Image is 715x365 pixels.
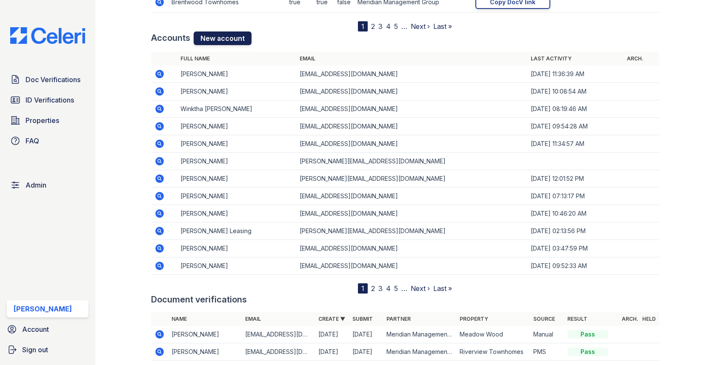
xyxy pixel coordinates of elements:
a: Last » [433,22,452,31]
td: Manual [530,326,564,343]
a: Properties [7,112,89,129]
td: [EMAIL_ADDRESS][DOMAIN_NAME] [242,326,315,343]
td: Meadow Wood [456,326,529,343]
span: Admin [26,180,46,190]
a: Source [533,316,555,322]
div: Document verifications [151,294,659,305]
span: Account [22,324,49,334]
a: Email [300,55,315,62]
span: … [401,283,407,294]
td: Meridian Management Group [383,326,456,343]
td: [DATE] 12:01:52 PM [527,170,624,188]
td: [DATE] 11:36:39 AM [527,66,624,83]
td: [PERSON_NAME] [177,83,296,100]
td: [DATE] 07:13:17 PM [527,188,624,205]
span: … [401,21,407,31]
td: [PERSON_NAME] [177,170,296,188]
a: Property [460,316,488,322]
a: Next › [411,284,430,293]
div: [PERSON_NAME] [14,304,72,314]
td: [DATE] [349,343,383,361]
td: [EMAIL_ADDRESS][DOMAIN_NAME] [296,240,527,257]
td: [PERSON_NAME] [177,153,296,170]
td: [PERSON_NAME][EMAIL_ADDRESS][DOMAIN_NAME] [296,153,527,170]
td: [PERSON_NAME][EMAIL_ADDRESS][DOMAIN_NAME] [296,170,527,188]
a: FAQ [7,132,89,149]
td: [EMAIL_ADDRESS][DOMAIN_NAME] [296,83,527,100]
a: Doc Verifications [7,71,89,88]
td: [PERSON_NAME] [177,205,296,222]
td: [EMAIL_ADDRESS][DOMAIN_NAME] [296,118,527,135]
a: Next › [411,22,430,31]
td: [PERSON_NAME] [168,343,241,361]
div: Accounts [151,31,252,45]
a: Admin [7,177,89,194]
span: Doc Verifications [26,74,80,85]
span: Sign out [22,345,48,355]
a: 4 [386,284,391,293]
td: Riverview Townhomes [456,343,529,361]
td: [PERSON_NAME] [177,135,296,153]
a: Held [642,316,656,322]
a: Submit [352,316,373,322]
td: [DATE] 10:46:20 AM [527,205,624,222]
td: [DATE] [315,343,349,361]
td: [PERSON_NAME] [177,257,296,275]
a: Full name [180,55,210,62]
a: Name [172,316,187,322]
div: Pass [567,348,608,356]
a: Partner [386,316,411,322]
td: [DATE] 09:54:28 AM [527,118,624,135]
td: [EMAIL_ADDRESS][DOMAIN_NAME] [296,188,527,205]
a: Create ▼ [318,316,345,322]
td: [EMAIL_ADDRESS][DOMAIN_NAME] [296,66,527,83]
td: [PERSON_NAME] Leasing [177,222,296,240]
a: 5 [394,284,398,293]
a: Account [3,321,92,338]
th: Arch. [623,52,659,66]
td: [PERSON_NAME] [177,66,296,83]
td: [DATE] 10:08:54 AM [527,83,624,100]
td: [DATE] 09:52:33 AM [527,257,624,275]
td: [DATE] [349,326,383,343]
td: Winktha [PERSON_NAME] [177,100,296,118]
td: [DATE] 03:47:59 PM [527,240,624,257]
td: [PERSON_NAME] [177,240,296,257]
img: CE_Logo_Blue-a8612792a0a2168367f1c8372b55b34899dd931a85d93a1a3d3e32e68fde9ad4.png [3,27,92,44]
a: 3 [378,284,383,293]
td: [DATE] 02:13:56 PM [527,222,624,240]
a: Email [245,316,261,322]
td: [EMAIL_ADDRESS][DOMAIN_NAME] [296,100,527,118]
th: Last activity [527,52,624,66]
div: Pass [567,330,608,339]
td: [DATE] [315,326,349,343]
a: 4 [386,22,391,31]
div: 1 [358,21,368,31]
span: FAQ [26,136,39,146]
a: Result [567,316,587,322]
td: [PERSON_NAME][EMAIL_ADDRESS][DOMAIN_NAME] [296,222,527,240]
span: ID Verifications [26,95,74,105]
a: ID Verifications [7,91,89,108]
a: 5 [394,22,398,31]
td: [PERSON_NAME] [177,188,296,205]
td: [EMAIL_ADDRESS][DOMAIN_NAME] [296,135,527,153]
td: Meridian Management Group [383,343,456,361]
div: 1 [358,283,368,294]
td: [PERSON_NAME] [168,326,241,343]
a: New account [194,31,252,45]
a: Last » [433,284,452,293]
span: Properties [26,115,59,125]
a: Sign out [3,341,92,358]
a: 2 [371,284,375,293]
td: [DATE] 11:34:57 AM [527,135,624,153]
td: [PERSON_NAME] [177,118,296,135]
td: [EMAIL_ADDRESS][DOMAIN_NAME] [242,343,315,361]
td: [EMAIL_ADDRESS][DOMAIN_NAME] [296,205,527,222]
a: 3 [378,22,383,31]
a: Arch. [622,316,638,322]
td: [EMAIL_ADDRESS][DOMAIN_NAME] [296,257,527,275]
a: 2 [371,22,375,31]
td: PMS [530,343,564,361]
